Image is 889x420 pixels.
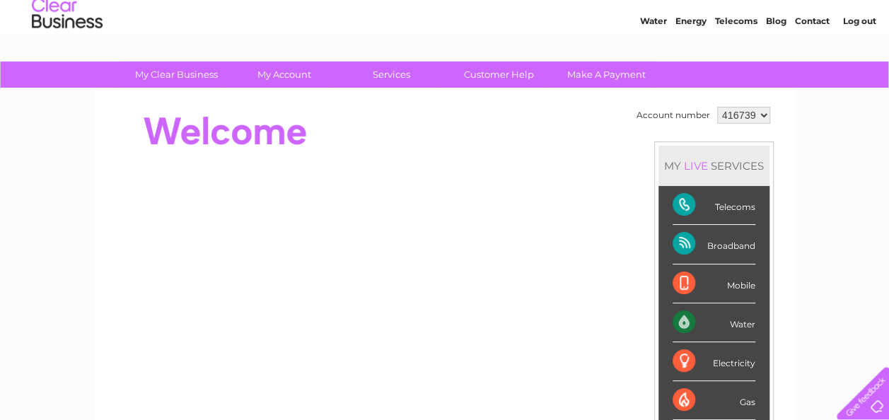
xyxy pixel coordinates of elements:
div: Gas [673,381,755,420]
div: Broadband [673,225,755,264]
a: Log out [842,60,876,71]
a: Energy [675,60,707,71]
a: 0333 014 3131 [622,7,720,25]
a: Blog [766,60,786,71]
div: Clear Business is a trading name of Verastar Limited (registered in [GEOGRAPHIC_DATA] No. 3667643... [111,8,779,69]
img: logo.png [31,37,103,80]
div: MY SERVICES [658,146,769,186]
a: My Account [226,62,342,88]
a: Telecoms [715,60,757,71]
div: Water [673,303,755,342]
div: Mobile [673,264,755,303]
a: Make A Payment [548,62,665,88]
div: LIVE [681,159,711,173]
a: My Clear Business [118,62,235,88]
a: Services [333,62,450,88]
td: Account number [633,103,714,127]
div: Electricity [673,342,755,381]
a: Contact [795,60,830,71]
a: Customer Help [441,62,557,88]
div: Telecoms [673,186,755,225]
a: Water [640,60,667,71]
